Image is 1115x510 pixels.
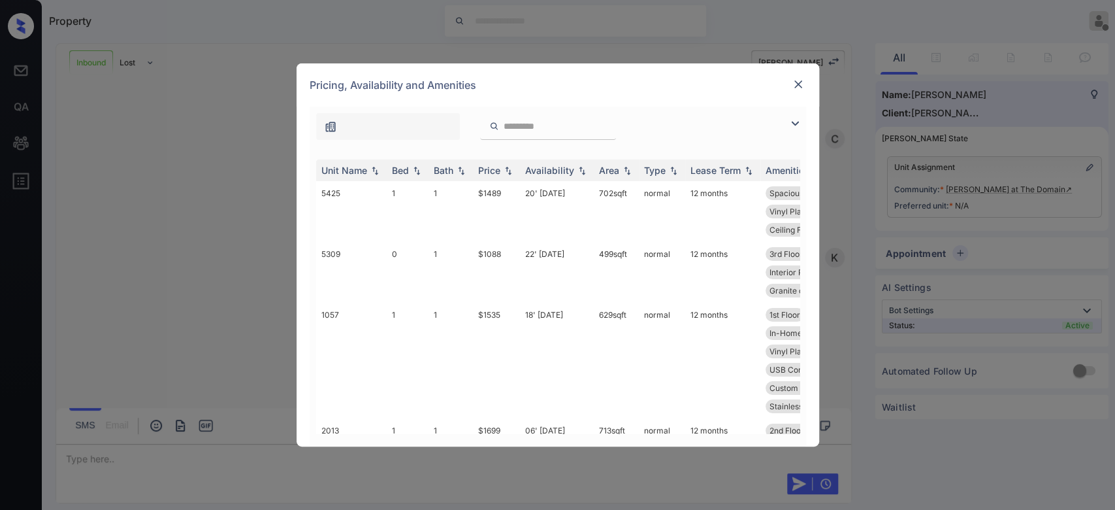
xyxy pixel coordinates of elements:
[769,188,829,198] span: Spacious Closet
[525,165,574,176] div: Availability
[769,383,824,393] span: Custom Closet
[428,303,473,418] td: 1
[594,242,639,303] td: 499 sqft
[685,303,760,418] td: 12 months
[639,181,685,242] td: normal
[594,303,639,418] td: 629 sqft
[392,165,409,176] div: Bed
[769,207,830,216] span: Vinyl Plank - N...
[410,166,423,175] img: sorting
[769,249,803,259] span: 3rd Floor
[316,242,387,303] td: 5309
[387,242,428,303] td: 0
[769,365,838,375] span: USB Compatible ...
[792,78,805,91] img: close
[769,225,811,235] span: Ceiling Fan
[387,303,428,418] td: 1
[316,303,387,418] td: 1057
[324,120,337,133] img: icon-zuma
[787,116,803,131] img: icon-zuma
[621,166,634,175] img: sorting
[644,165,666,176] div: Type
[599,165,619,176] div: Area
[769,401,830,411] span: Stainless Steel...
[575,166,589,175] img: sorting
[769,328,840,338] span: In-Home Washer ...
[685,242,760,303] td: 12 months
[520,181,594,242] td: 20' [DATE]
[489,120,499,132] img: icon-zuma
[769,267,825,277] span: Interior Paint ...
[478,165,500,176] div: Price
[321,165,367,176] div: Unit Name
[455,166,468,175] img: sorting
[667,166,680,175] img: sorting
[639,242,685,303] td: normal
[520,242,594,303] td: 22' [DATE]
[368,166,381,175] img: sorting
[428,242,473,303] td: 1
[387,181,428,242] td: 1
[473,303,520,418] td: $1535
[690,165,741,176] div: Lease Term
[434,165,453,176] div: Bath
[520,303,594,418] td: 18' [DATE]
[473,181,520,242] td: $1489
[594,181,639,242] td: 702 sqft
[742,166,755,175] img: sorting
[769,310,800,320] span: 1st Floor
[769,286,833,296] span: Granite counter...
[685,181,760,242] td: 12 months
[766,165,809,176] div: Amenities
[297,63,819,107] div: Pricing, Availability and Amenities
[769,347,830,356] span: Vinyl Plank - R...
[769,426,804,435] span: 2nd Floor
[316,181,387,242] td: 5425
[639,303,685,418] td: normal
[428,181,473,242] td: 1
[502,166,515,175] img: sorting
[473,242,520,303] td: $1088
